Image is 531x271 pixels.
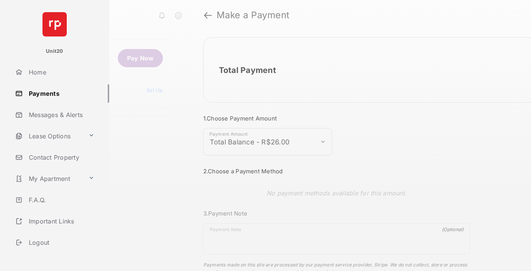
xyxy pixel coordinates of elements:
a: F.A.Q. [12,191,109,209]
a: Set Up [146,87,163,93]
h2: Total Payment [219,65,276,75]
p: Unit20 [46,48,63,55]
p: No payment methods available for this amount. [267,189,407,198]
a: Important Links [12,212,97,230]
h3: 1. Choose Payment Amount [203,115,470,122]
strong: Make a Payment [217,11,290,20]
a: Messages & Alerts [12,106,109,124]
h3: 3. Payment Note [203,210,470,217]
a: Logout [12,233,109,252]
img: svg+xml;base64,PHN2ZyB4bWxucz0iaHR0cDovL3d3dy53My5vcmcvMjAwMC9zdmciIHdpZHRoPSI2NCIgaGVpZ2h0PSI2NC... [42,12,67,36]
a: Payments [12,84,109,103]
a: My Apartment [12,170,85,188]
a: Home [12,63,109,81]
a: Lease Options [12,127,85,145]
a: Contact Property [12,148,109,166]
h3: 2. Choose a Payment Method [203,168,470,175]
